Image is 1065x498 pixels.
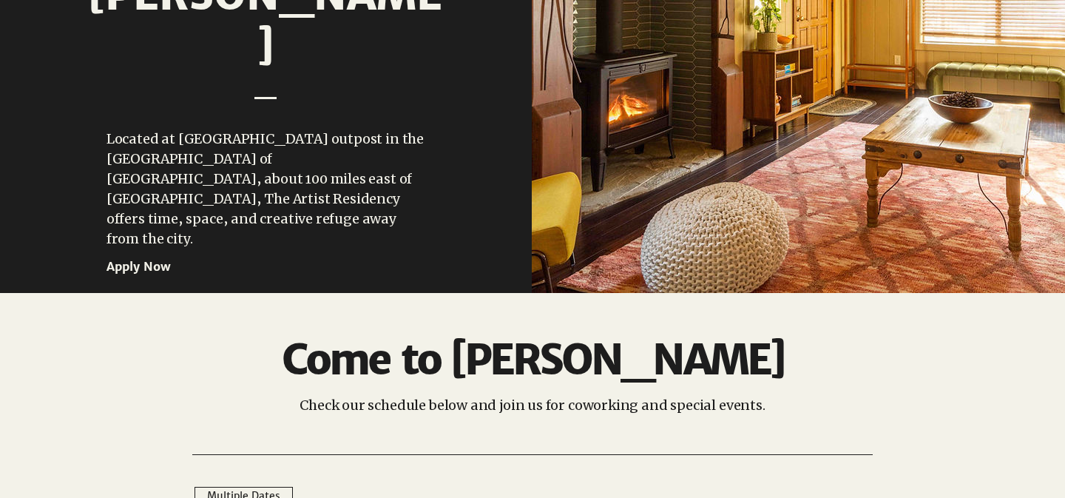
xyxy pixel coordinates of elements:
p: Check our schedule below and join us for coworking and special events. [218,397,847,414]
a: Apply Now [106,251,242,282]
span: Located at [GEOGRAPHIC_DATA] outpost in the [GEOGRAPHIC_DATA] of [GEOGRAPHIC_DATA], about 100 mil... [106,130,424,247]
span: Apply Now [106,259,171,274]
span: Come to [PERSON_NAME] [282,334,783,386]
